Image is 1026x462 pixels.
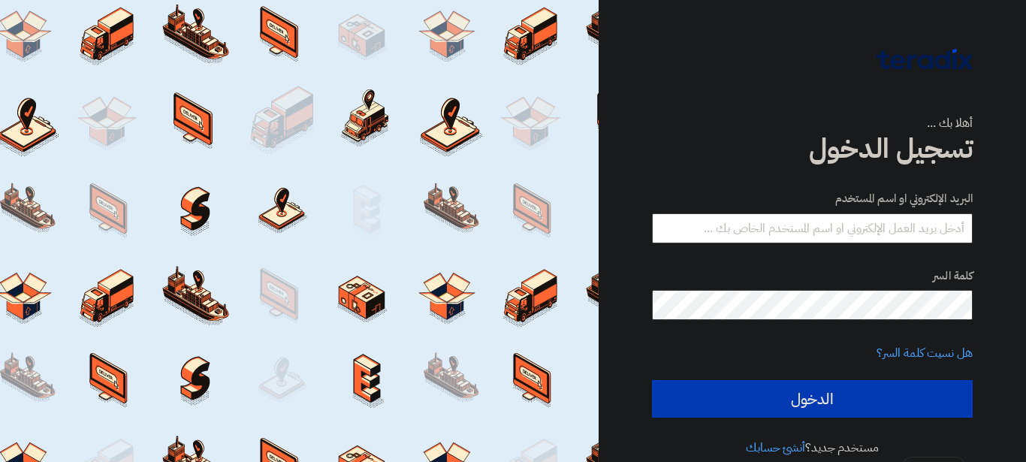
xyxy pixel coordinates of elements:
a: هل نسيت كلمة السر؟ [877,344,973,362]
label: البريد الإلكتروني او اسم المستخدم [652,190,973,207]
label: كلمة السر [652,267,973,285]
img: Teradix logo [877,49,973,70]
input: الدخول [652,380,973,418]
div: أهلا بك ... [652,114,973,132]
h1: تسجيل الدخول [652,132,973,165]
a: أنشئ حسابك [746,439,805,457]
input: أدخل بريد العمل الإلكتروني او اسم المستخدم الخاص بك ... [652,213,973,243]
div: مستخدم جديد؟ [652,439,973,457]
